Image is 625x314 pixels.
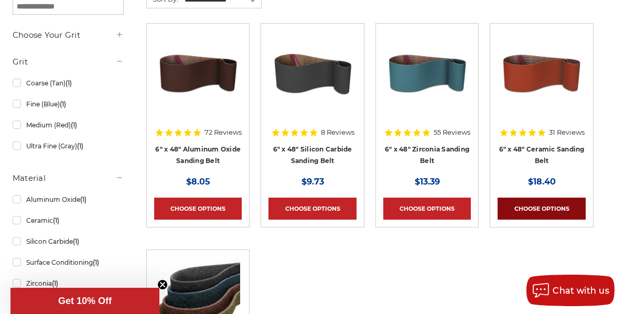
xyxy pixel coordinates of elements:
[53,216,59,224] span: (1)
[13,274,124,293] a: Zirconia
[58,296,112,306] span: Get 10% Off
[500,31,584,115] img: 6" x 48" Ceramic Sanding Belt
[13,74,124,92] a: Coarse (Tan)
[383,31,471,118] a: 6" x 48" Zirconia Sanding Belt
[385,31,469,115] img: 6" x 48" Zirconia Sanding Belt
[13,253,124,272] a: Surface Conditioning
[154,198,242,220] a: Choose Options
[13,116,124,134] a: Medium (Red)
[301,177,324,187] span: $9.73
[498,198,585,220] a: Choose Options
[155,145,241,165] a: 6" x 48" Aluminum Oxide Sanding Belt
[13,190,124,209] a: Aluminum Oxide
[13,137,124,155] a: Ultra Fine (Gray)
[204,129,242,136] span: 72 Reviews
[10,288,159,314] div: Get 10% OffClose teaser
[528,177,556,187] span: $18.40
[549,129,585,136] span: 31 Reviews
[60,100,66,108] span: (1)
[77,142,83,150] span: (1)
[13,172,124,185] h5: Material
[385,145,469,165] a: 6" x 48" Zirconia Sanding Belt
[13,29,124,41] h5: Choose Your Grit
[434,129,470,136] span: 55 Reviews
[499,145,585,165] a: 6" x 48" Ceramic Sanding Belt
[526,275,615,306] button: Chat with us
[498,31,585,118] a: 6" x 48" Ceramic Sanding Belt
[415,177,440,187] span: $13.39
[71,121,77,129] span: (1)
[13,56,124,68] h5: Grit
[80,196,87,203] span: (1)
[383,198,471,220] a: Choose Options
[154,31,242,118] a: 6" x 48" Aluminum Oxide Sanding Belt
[73,237,79,245] span: (1)
[13,95,124,113] a: Fine (Blue)
[156,31,240,115] img: 6" x 48" Aluminum Oxide Sanding Belt
[186,177,210,187] span: $8.05
[66,79,72,87] span: (1)
[268,31,356,118] a: 6" x 48" Silicon Carbide File Belt
[273,145,352,165] a: 6" x 48" Silicon Carbide Sanding Belt
[268,198,356,220] a: Choose Options
[13,211,124,230] a: Ceramic
[321,129,354,136] span: 8 Reviews
[13,232,124,251] a: Silicon Carbide
[271,31,354,115] img: 6" x 48" Silicon Carbide File Belt
[93,258,99,266] span: (1)
[157,279,168,290] button: Close teaser
[553,286,609,296] span: Chat with us
[52,279,58,287] span: (1)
